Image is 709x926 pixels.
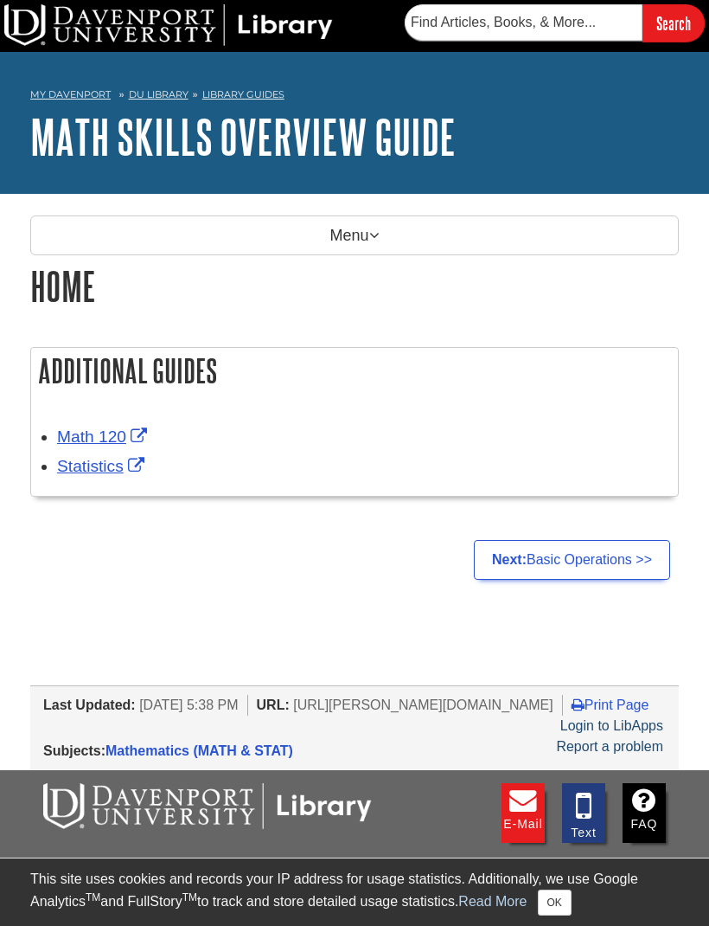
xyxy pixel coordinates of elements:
[31,348,678,394] h2: Additional Guides
[501,783,545,843] a: E-mail
[30,264,679,308] h1: Home
[43,743,105,758] span: Subjects:
[30,87,111,102] a: My Davenport
[623,783,666,843] a: FAQ
[30,83,679,111] nav: breadcrumb
[57,428,151,446] a: Link opens in new window
[293,698,553,712] span: [URL][PERSON_NAME][DOMAIN_NAME]
[30,869,679,916] div: This site uses cookies and records your IP address for usage statistics. Additionally, we use Goo...
[538,890,572,916] button: Close
[560,718,663,733] a: Login to LibApps
[86,891,100,903] sup: TM
[4,4,333,46] img: DU Library
[30,110,456,164] a: Math Skills Overview Guide
[556,739,663,754] a: Report a problem
[182,891,197,903] sup: TM
[139,698,238,712] span: [DATE] 5:38 PM
[105,743,293,758] a: Mathematics (MATH & STAT)
[30,215,679,255] p: Menu
[129,88,188,100] a: DU Library
[572,698,584,711] i: Print Page
[405,4,705,42] form: Searches DU Library's articles, books, and more
[492,552,527,567] strong: Next:
[57,457,149,475] a: Link opens in new window
[474,540,670,580] a: Next:Basic Operations >>
[405,4,642,41] input: Find Articles, Books, & More...
[642,4,705,42] input: Search
[257,698,290,712] span: URL:
[202,88,284,100] a: Library Guides
[572,698,649,712] a: Print Page
[458,894,527,909] a: Read More
[43,698,136,712] span: Last Updated:
[562,783,605,843] a: Text
[43,783,372,828] img: DU Libraries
